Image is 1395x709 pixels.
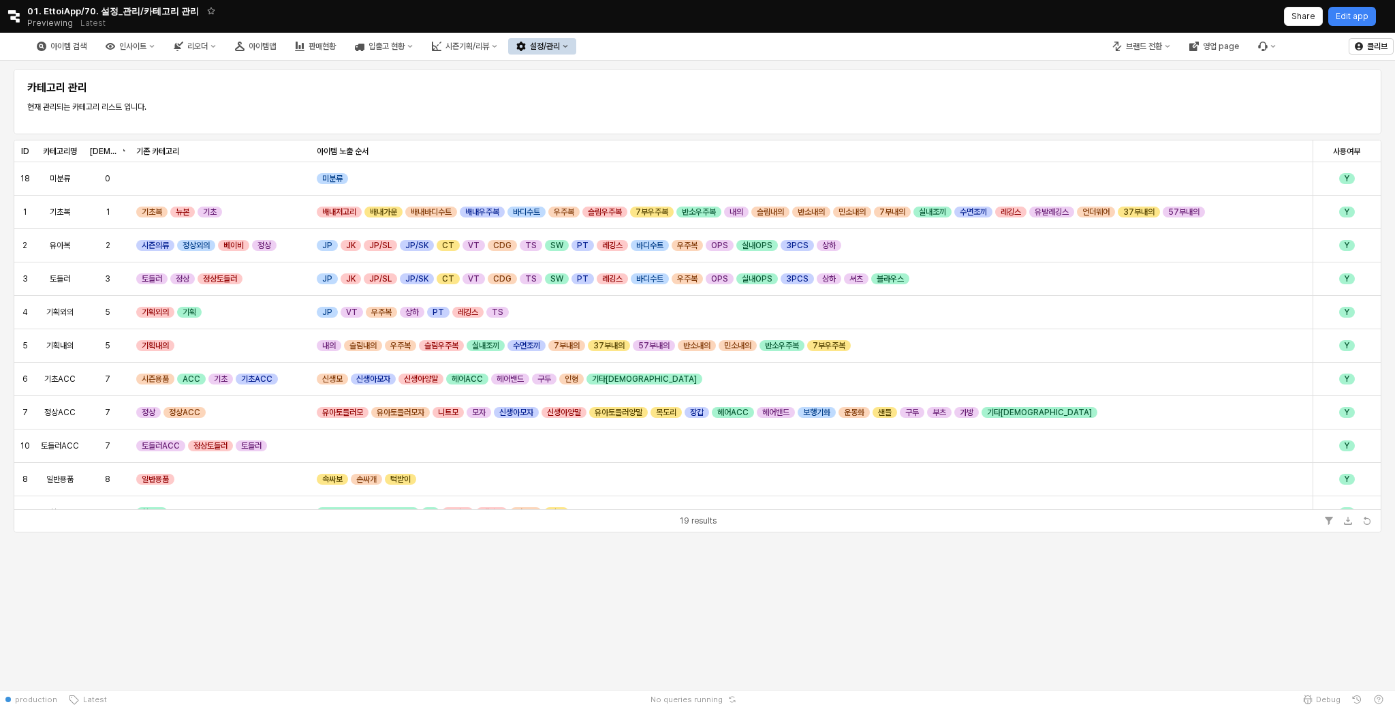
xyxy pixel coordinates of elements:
[214,374,228,384] span: 기초
[433,307,444,318] span: PT
[29,38,95,55] button: 아이템 검색
[499,407,533,418] span: 신생아모자
[169,407,200,418] span: 정상ACC
[142,507,162,518] span: 침구류
[588,207,622,217] span: 슬림우주복
[452,374,483,384] span: 헤어ACC
[742,240,772,251] span: 실내OPS
[513,207,540,217] span: 바디수트
[347,38,421,55] button: 입출고 현황
[1340,513,1356,529] button: Download
[166,38,224,55] button: 리오더
[22,340,28,351] span: 5
[742,273,772,284] span: 실내OPS
[458,307,478,318] span: 레깅스
[472,407,486,418] span: 모자
[44,374,76,384] span: 기초ACC
[21,146,29,157] span: ID
[346,273,356,284] span: JK
[27,81,804,95] h5: 카테고리 관리
[176,207,189,217] span: 뉴본
[554,207,574,217] span: 우주복
[1082,207,1110,217] span: 언더웨어
[187,42,208,51] div: 리오더
[106,207,110,217] span: 1
[636,273,663,284] span: 바디수트
[90,146,121,157] span: [DEMOGRAPHIC_DATA]
[183,240,210,251] span: 정상외의
[105,307,110,318] span: 5
[46,340,74,351] span: 기획내의
[1203,42,1239,51] div: 영업 page
[711,240,728,251] span: OPS
[63,690,112,709] button: Latest
[1345,474,1349,485] span: Y
[1035,207,1069,217] span: 유발레깅스
[822,240,836,251] span: 상하
[550,273,563,284] span: SW
[844,407,864,418] span: 운동화
[1336,11,1368,22] p: Edit app
[1345,407,1349,418] span: Y
[193,440,228,451] span: 정상토들러
[683,340,710,351] span: 반소내의
[50,173,70,184] span: 미분류
[183,374,200,384] span: ACC
[404,374,438,384] span: 신생아양말
[493,273,512,284] span: CDG
[1333,146,1360,157] span: 사용여부
[142,474,169,485] span: 일반용품
[1291,11,1315,22] p: Share
[516,507,536,518] span: 겉싸보
[356,474,377,485] span: 손싸개
[27,101,1368,113] p: 현재 관리되는 카테고리 리스트 입니다.
[223,240,244,251] span: 베이비
[472,340,499,351] span: 실내조끼
[377,407,424,418] span: 유아토들러모자
[227,38,284,55] button: 아이템맵
[468,240,480,251] span: VT
[602,273,623,284] span: 레깅스
[465,207,499,217] span: 배내우주복
[554,340,580,351] span: 7부내의
[27,4,199,18] span: 01. EttoiApp/70. 설정_관리/카테고리 관리
[22,273,28,284] span: 3
[22,374,28,384] span: 6
[919,207,946,217] span: 실내조끼
[682,207,716,217] span: 반소우주복
[1345,440,1349,451] span: Y
[1168,207,1200,217] span: 57부내의
[677,273,697,284] span: 우주복
[80,18,106,29] p: Latest
[730,207,743,217] span: 내의
[690,407,704,418] span: 장갑
[105,474,110,485] span: 8
[257,240,271,251] span: 정상
[1345,307,1349,318] span: Y
[322,240,332,251] span: JP
[44,407,76,418] span: 정상ACC
[679,514,717,528] div: 19 results
[482,507,502,518] span: 베개류
[565,374,578,384] span: 인형
[50,42,87,51] div: 아이템 검색
[786,240,809,251] span: 3PCS
[508,38,576,55] button: 설정/관리
[813,340,845,351] span: 7부우주복
[97,38,163,55] div: 인사이트
[105,340,110,351] span: 5
[468,273,480,284] span: VT
[106,240,110,251] span: 2
[717,407,749,418] span: 헤어ACC
[22,407,28,418] span: 7
[1345,240,1349,251] span: Y
[142,307,169,318] span: 기획외의
[46,307,74,318] span: 기획외의
[442,240,454,251] span: CT
[1001,207,1021,217] span: 레깅스
[525,273,537,284] span: TS
[547,407,581,418] span: 신생아양말
[105,273,110,284] span: 3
